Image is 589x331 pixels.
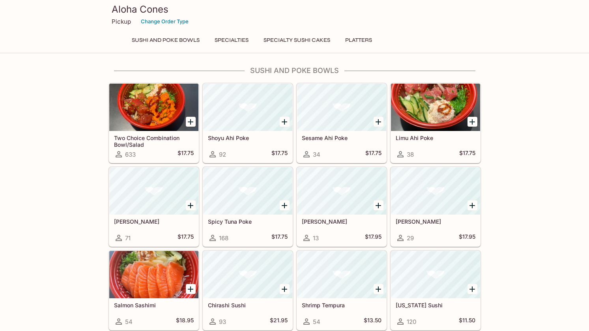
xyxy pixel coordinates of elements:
h5: $17.75 [365,150,381,159]
div: Shrimp Tempura [297,251,386,298]
span: 633 [125,151,136,158]
h5: Shrimp Tempura [302,302,381,309]
span: 13 [313,234,319,242]
button: Add Shoyu Ahi Poke [280,117,290,127]
span: 120 [407,318,416,325]
button: Add Salmon Sashimi [186,284,196,294]
h4: Sushi and Poke Bowls [108,66,481,75]
a: Limu Ahi Poke38$17.75 [391,83,481,163]
button: Add Two Choice Combination Bowl/Salad [186,117,196,127]
button: Sushi and Poke Bowls [127,35,204,46]
div: Shoyu Ahi Poke [203,84,292,131]
span: 29 [407,234,414,242]
button: Add Hamachi Sashimi [467,200,477,210]
a: Two Choice Combination Bowl/Salad633$17.75 [109,83,199,163]
a: [PERSON_NAME]29$17.95 [391,167,481,247]
h5: $13.50 [364,317,381,326]
h5: Shoyu Ahi Poke [208,135,288,141]
h5: $17.75 [459,150,475,159]
h5: $17.75 [271,150,288,159]
h5: Two Choice Combination Bowl/Salad [114,135,194,148]
button: Add Chirashi Sushi [280,284,290,294]
span: 54 [313,318,320,325]
span: 93 [219,318,226,325]
h5: Limu Ahi Poke [396,135,475,141]
a: Salmon Sashimi54$18.95 [109,251,199,330]
h3: Aloha Cones [112,3,478,15]
a: Chirashi Sushi93$21.95 [203,251,293,330]
h5: [US_STATE] Sushi [396,302,475,309]
h5: $17.95 [459,233,475,243]
h5: Chirashi Sushi [208,302,288,309]
span: 71 [125,234,131,242]
button: Specialties [210,35,253,46]
button: Add Spicy Tuna Poke [280,200,290,210]
span: 168 [219,234,228,242]
a: Shrimp Tempura54$13.50 [297,251,387,330]
span: 34 [313,151,320,158]
button: Add Sesame Ahi Poke [374,117,383,127]
h5: Sesame Ahi Poke [302,135,381,141]
a: Sesame Ahi Poke34$17.75 [297,83,387,163]
button: Change Order Type [137,15,192,28]
a: Spicy Tuna Poke168$17.75 [203,167,293,247]
div: Limu Ahi Poke [391,84,480,131]
p: Pickup [112,18,131,25]
a: [PERSON_NAME]13$17.95 [297,167,387,247]
div: Two Choice Combination Bowl/Salad [109,84,198,131]
button: Platters [341,35,376,46]
span: 92 [219,151,226,158]
button: Add California Sushi [467,284,477,294]
div: Wasabi Masago Ahi Poke [109,167,198,215]
div: Hamachi Sashimi [391,167,480,215]
div: Spicy Tuna Poke [203,167,292,215]
h5: [PERSON_NAME] [396,218,475,225]
button: Specialty Sushi Cakes [259,35,335,46]
h5: $17.75 [271,233,288,243]
h5: $17.95 [365,233,381,243]
a: [PERSON_NAME]71$17.75 [109,167,199,247]
h5: $18.95 [176,317,194,326]
button: Add Shrimp Tempura [374,284,383,294]
h5: [PERSON_NAME] [302,218,381,225]
a: Shoyu Ahi Poke92$17.75 [203,83,293,163]
button: Add Maguro Sashimi [374,200,383,210]
button: Add Limu Ahi Poke [467,117,477,127]
h5: [PERSON_NAME] [114,218,194,225]
span: 54 [125,318,133,325]
h5: $17.75 [178,150,194,159]
a: [US_STATE] Sushi120$11.50 [391,251,481,330]
div: Chirashi Sushi [203,251,292,298]
div: California Sushi [391,251,480,298]
div: Salmon Sashimi [109,251,198,298]
div: Maguro Sashimi [297,167,386,215]
h5: $11.50 [459,317,475,326]
button: Add Wasabi Masago Ahi Poke [186,200,196,210]
div: Sesame Ahi Poke [297,84,386,131]
h5: Spicy Tuna Poke [208,218,288,225]
h5: Salmon Sashimi [114,302,194,309]
span: 38 [407,151,414,158]
h5: $21.95 [270,317,288,326]
h5: $17.75 [178,233,194,243]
